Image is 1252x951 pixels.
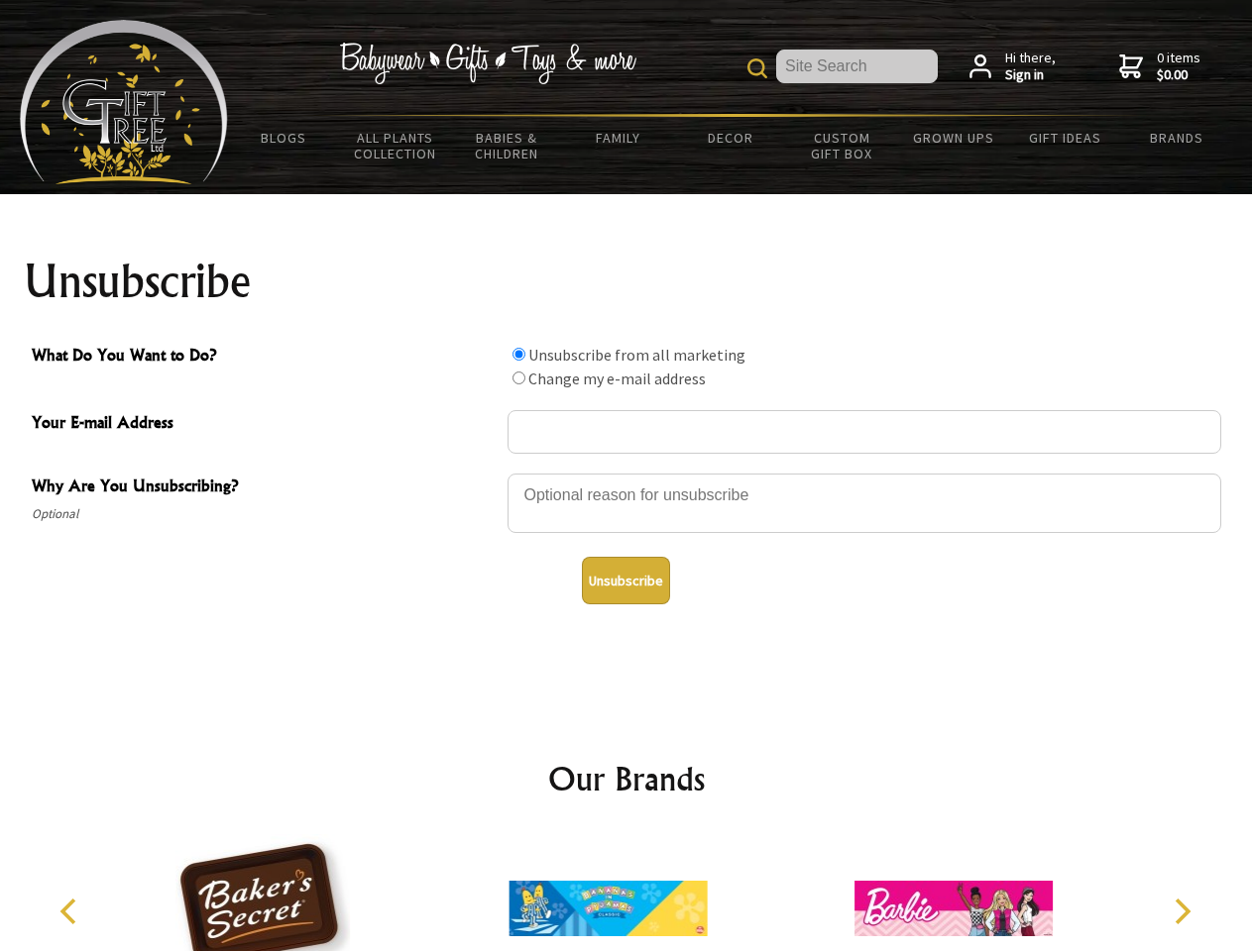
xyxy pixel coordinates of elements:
a: Decor [674,117,786,158]
span: 0 items [1157,49,1200,84]
a: Custom Gift Box [786,117,898,174]
a: 0 items$0.00 [1119,50,1200,84]
h2: Our Brands [40,755,1213,802]
input: What Do You Want to Do? [512,371,525,384]
a: Babies & Children [451,117,563,174]
a: Gift Ideas [1009,117,1121,158]
label: Change my e-mail address [528,369,706,388]
span: Your E-mail Address [32,410,498,439]
label: Unsubscribe from all marketing [528,345,745,365]
strong: Sign in [1005,66,1056,84]
span: Hi there, [1005,50,1056,84]
input: What Do You Want to Do? [512,348,525,361]
button: Previous [50,890,93,933]
button: Unsubscribe [582,557,670,604]
h1: Unsubscribe [24,258,1229,305]
a: BLOGS [228,117,340,158]
input: Site Search [776,50,938,83]
a: Family [563,117,675,158]
a: All Plants Collection [340,117,452,174]
span: Why Are You Unsubscribing? [32,474,498,502]
button: Next [1160,890,1203,933]
a: Hi there,Sign in [969,50,1056,84]
span: What Do You Want to Do? [32,343,498,371]
img: Babyware - Gifts - Toys and more... [20,20,228,184]
img: product search [747,58,767,78]
a: Grown Ups [897,117,1009,158]
textarea: Why Are You Unsubscribing? [508,474,1221,533]
a: Brands [1121,117,1233,158]
img: Babywear - Gifts - Toys & more [339,43,636,84]
strong: $0.00 [1157,66,1200,84]
input: Your E-mail Address [508,410,1221,454]
span: Optional [32,502,498,526]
